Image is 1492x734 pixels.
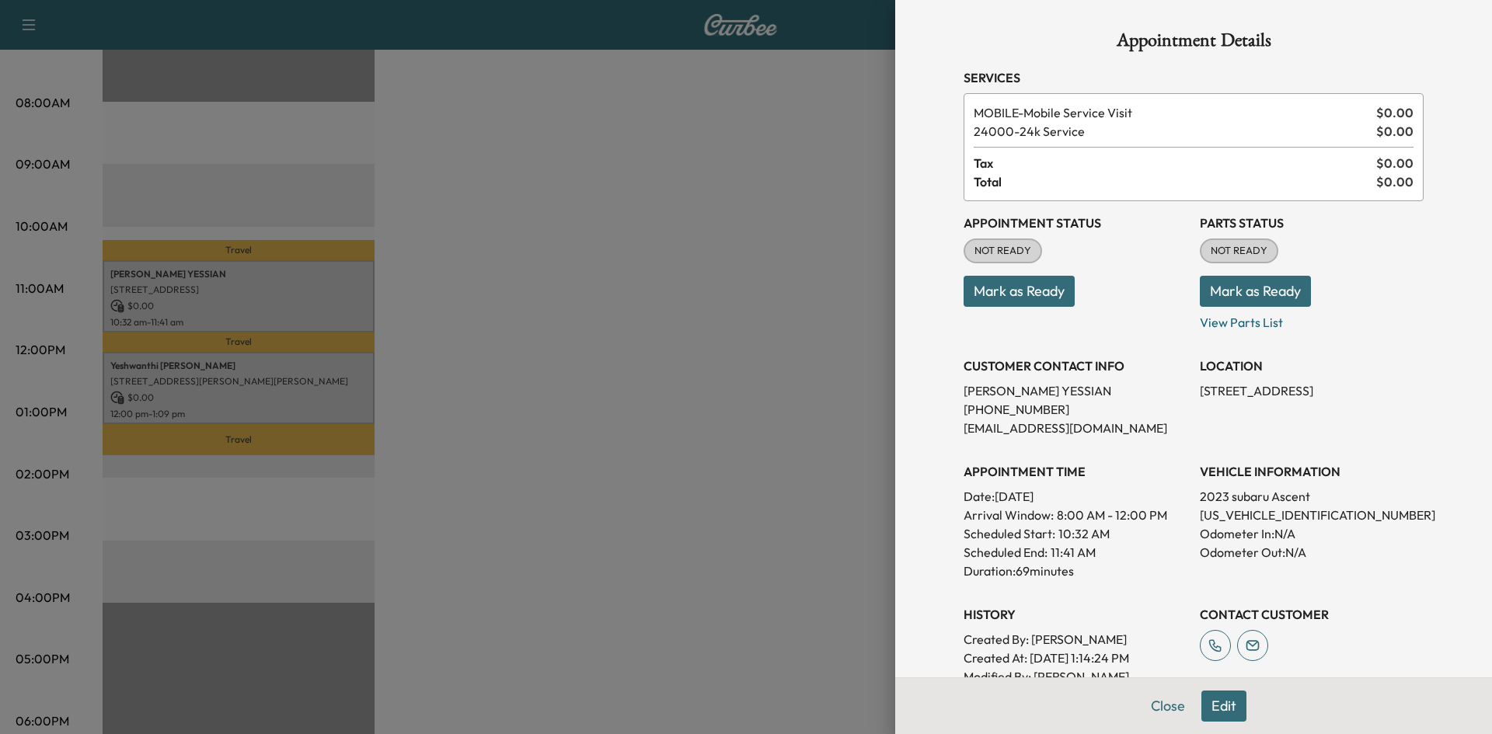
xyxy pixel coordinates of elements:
p: View Parts List [1200,307,1424,332]
p: Modified By : [PERSON_NAME] [964,667,1187,686]
span: Tax [974,154,1376,172]
button: Mark as Ready [964,276,1075,307]
span: 24k Service [974,122,1370,141]
p: Scheduled Start: [964,524,1055,543]
span: NOT READY [1201,243,1277,259]
h3: Appointment Status [964,214,1187,232]
p: [STREET_ADDRESS] [1200,381,1424,400]
span: NOT READY [965,243,1041,259]
span: Total [974,172,1376,191]
p: [EMAIL_ADDRESS][DOMAIN_NAME] [964,419,1187,437]
p: 11:41 AM [1051,543,1096,562]
p: [PERSON_NAME] YESSIAN [964,381,1187,400]
p: 2023 subaru Ascent [1200,487,1424,506]
p: Odometer Out: N/A [1200,543,1424,562]
p: 10:32 AM [1058,524,1110,543]
h3: Services [964,68,1424,87]
p: Duration: 69 minutes [964,562,1187,580]
span: $ 0.00 [1376,172,1414,191]
p: [PHONE_NUMBER] [964,400,1187,419]
span: $ 0.00 [1376,122,1414,141]
button: Close [1141,691,1195,722]
h3: History [964,605,1187,624]
p: [US_VEHICLE_IDENTIFICATION_NUMBER] [1200,506,1424,524]
button: Edit [1201,691,1246,722]
p: Date: [DATE] [964,487,1187,506]
p: Scheduled End: [964,543,1048,562]
h3: APPOINTMENT TIME [964,462,1187,481]
p: Created At : [DATE] 1:14:24 PM [964,649,1187,667]
span: $ 0.00 [1376,154,1414,172]
p: Created By : [PERSON_NAME] [964,630,1187,649]
span: $ 0.00 [1376,103,1414,122]
h3: CUSTOMER CONTACT INFO [964,357,1187,375]
button: Mark as Ready [1200,276,1311,307]
h3: VEHICLE INFORMATION [1200,462,1424,481]
h1: Appointment Details [964,31,1424,56]
span: Mobile Service Visit [974,103,1370,122]
p: Arrival Window: [964,506,1187,524]
h3: LOCATION [1200,357,1424,375]
p: Odometer In: N/A [1200,524,1424,543]
span: 8:00 AM - 12:00 PM [1057,506,1167,524]
h3: CONTACT CUSTOMER [1200,605,1424,624]
h3: Parts Status [1200,214,1424,232]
